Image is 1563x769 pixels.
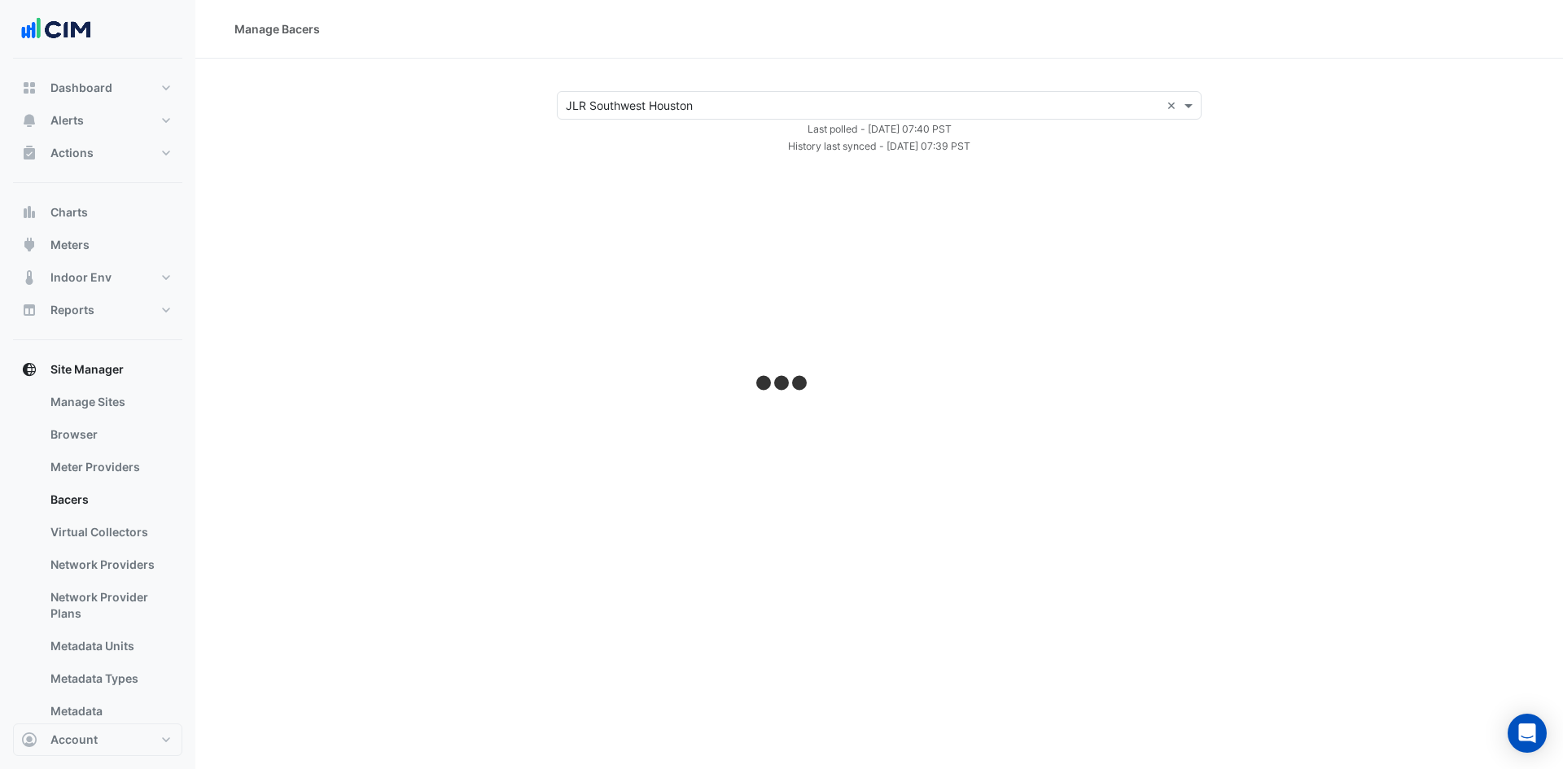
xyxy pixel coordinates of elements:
[234,20,320,37] div: Manage Bacers
[808,123,952,135] small: Mon 15-Sep-2025 18:40 CDT
[50,732,98,748] span: Account
[13,229,182,261] button: Meters
[37,483,182,516] a: Bacers
[13,72,182,104] button: Dashboard
[21,80,37,96] app-icon: Dashboard
[37,630,182,662] a: Metadata Units
[21,302,37,318] app-icon: Reports
[13,353,182,386] button: Site Manager
[21,145,37,161] app-icon: Actions
[50,145,94,161] span: Actions
[788,140,970,152] small: Mon 15-Sep-2025 18:39 CDT
[37,662,182,695] a: Metadata Types
[20,13,93,46] img: Company Logo
[50,112,84,129] span: Alerts
[21,204,37,221] app-icon: Charts
[50,302,94,318] span: Reports
[13,294,182,326] button: Reports
[21,112,37,129] app-icon: Alerts
[13,196,182,229] button: Charts
[50,204,88,221] span: Charts
[1508,714,1547,753] div: Open Intercom Messenger
[37,581,182,630] a: Network Provider Plans
[1167,97,1180,114] span: Clear
[37,516,182,548] a: Virtual Collectors
[37,418,182,451] a: Browser
[37,451,182,483] a: Meter Providers
[37,695,182,727] a: Metadata
[13,137,182,169] button: Actions
[50,237,90,253] span: Meters
[21,237,37,253] app-icon: Meters
[13,104,182,137] button: Alerts
[21,269,37,286] app-icon: Indoor Env
[50,80,112,96] span: Dashboard
[50,361,124,378] span: Site Manager
[37,548,182,581] a: Network Providers
[13,723,182,756] button: Account
[21,361,37,378] app-icon: Site Manager
[50,269,112,286] span: Indoor Env
[13,261,182,294] button: Indoor Env
[37,386,182,418] a: Manage Sites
